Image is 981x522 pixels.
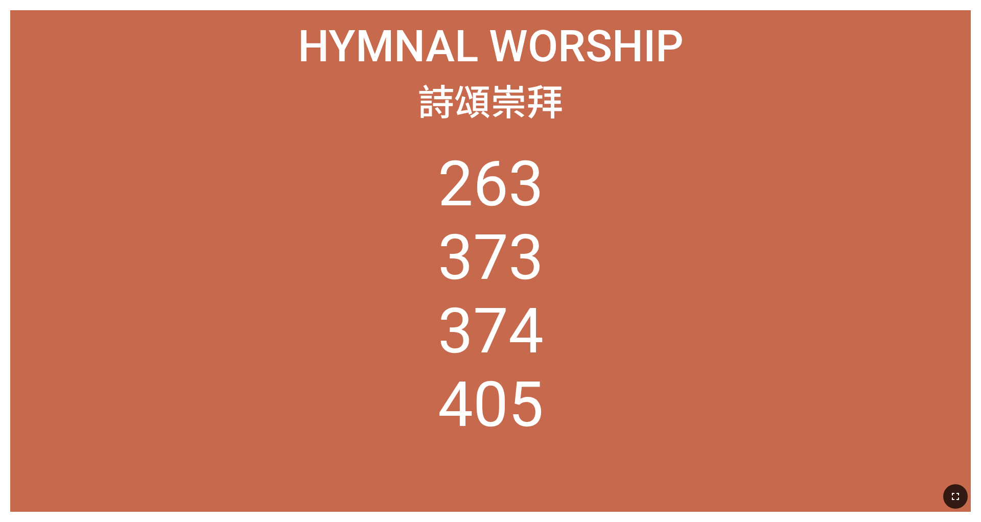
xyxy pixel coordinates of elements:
li: 374 [438,294,544,368]
li: 263 [438,147,544,221]
span: 詩頌崇拜 [418,74,563,126]
li: 405 [438,368,544,441]
span: Hymnal Worship [298,20,684,72]
li: 373 [438,221,544,294]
